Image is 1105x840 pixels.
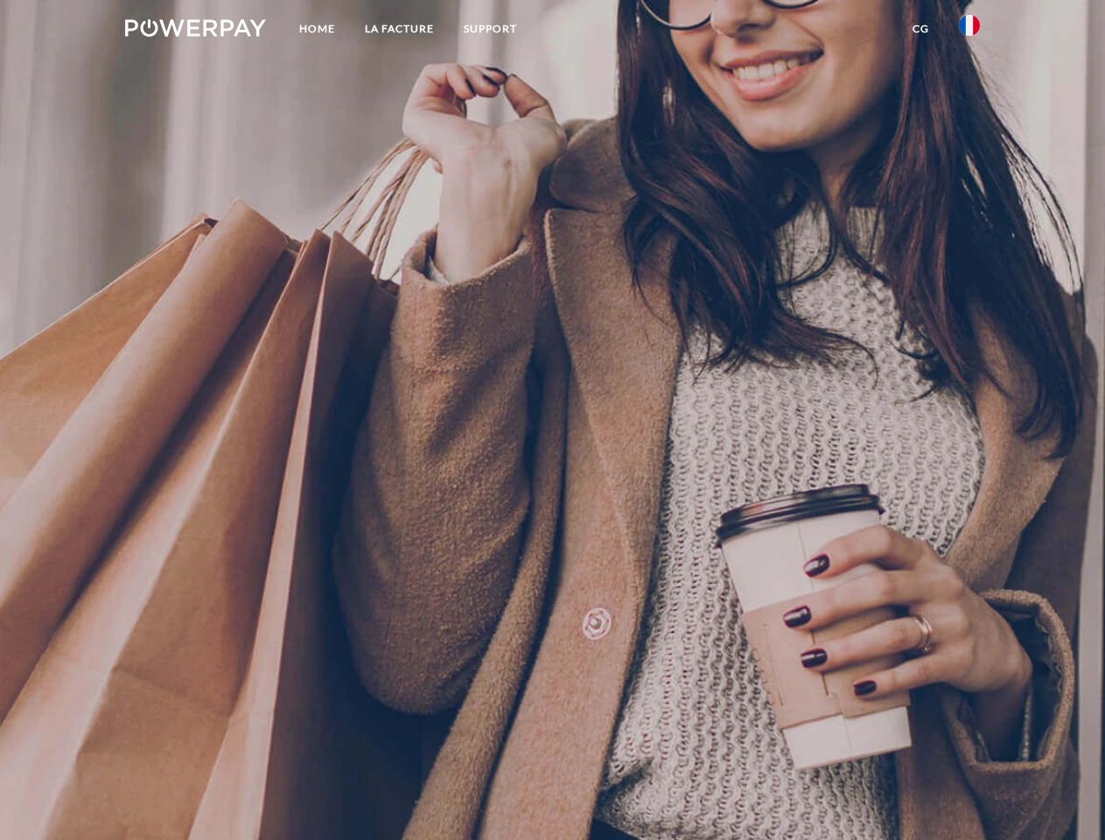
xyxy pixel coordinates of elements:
[350,13,449,45] a: LA FACTURE
[284,13,350,45] a: Home
[449,13,532,45] a: Support
[898,13,944,45] a: CG
[959,15,980,36] img: fr
[125,19,266,37] img: logo-powerpay-white.svg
